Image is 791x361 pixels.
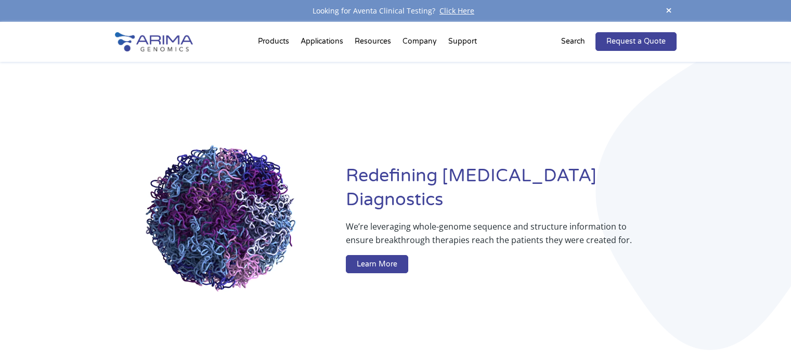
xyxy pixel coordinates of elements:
[435,6,478,16] a: Click Here
[115,4,677,18] div: Looking for Aventa Clinical Testing?
[346,220,634,255] p: We’re leveraging whole-genome sequence and structure information to ensure breakthrough therapies...
[115,32,193,51] img: Arima-Genomics-logo
[346,164,676,220] h1: Redefining [MEDICAL_DATA] Diagnostics
[595,32,677,51] a: Request a Quote
[346,255,408,274] a: Learn More
[561,35,585,48] p: Search
[739,311,791,361] iframe: Chat Widget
